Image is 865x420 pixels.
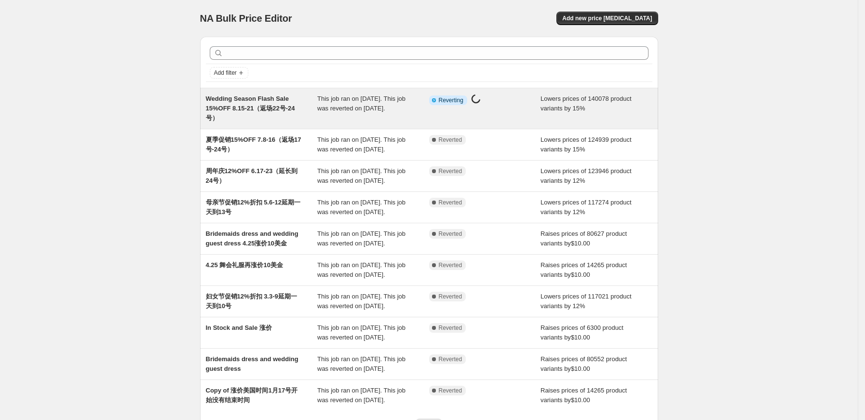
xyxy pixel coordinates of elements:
[200,13,292,24] span: NA Bulk Price Editor
[541,261,627,278] span: Raises prices of 14265 product variants by
[317,355,405,372] span: This job ran on [DATE]. This job was reverted on [DATE].
[439,230,462,238] span: Reverted
[214,69,237,77] span: Add filter
[206,136,301,153] span: 夏季促销15%OFF 7.8-16（返场17号-24号）
[439,261,462,269] span: Reverted
[210,67,248,79] button: Add filter
[439,293,462,300] span: Reverted
[206,167,298,184] span: 周年庆12%OFF 6.17-23（延长到24号）
[206,95,295,122] span: Wedding Season Flash Sale 15%OFF 8.15-21（返场22号-24号）
[571,240,590,247] span: $10.00
[556,12,658,25] button: Add new price [MEDICAL_DATA]
[317,230,405,247] span: This job ran on [DATE]. This job was reverted on [DATE].
[317,167,405,184] span: This job ran on [DATE]. This job was reverted on [DATE].
[206,324,272,331] span: In Stock and Sale 涨价
[541,355,627,372] span: Raises prices of 80552 product variants by
[439,324,462,332] span: Reverted
[206,387,298,404] span: Copy of 涨价美国时间1月17号开始没有结束时间
[571,271,590,278] span: $10.00
[317,324,405,341] span: This job ran on [DATE]. This job was reverted on [DATE].
[206,261,283,269] span: 4.25 舞会礼服再涨价10美金
[571,396,590,404] span: $10.00
[541,167,632,184] span: Lowers prices of 123946 product variants by 12%
[571,334,590,341] span: $10.00
[317,387,405,404] span: This job ran on [DATE]. This job was reverted on [DATE].
[439,96,463,104] span: Reverting
[439,355,462,363] span: Reverted
[439,199,462,206] span: Reverted
[317,199,405,216] span: This job ran on [DATE]. This job was reverted on [DATE].
[439,136,462,144] span: Reverted
[439,167,462,175] span: Reverted
[541,293,632,310] span: Lowers prices of 117021 product variants by 12%
[206,293,297,310] span: 妇女节促销12%折扣 3.3-9延期一天到10号
[541,95,632,112] span: Lowers prices of 140078 product variants by 15%
[317,261,405,278] span: This job ran on [DATE]. This job was reverted on [DATE].
[571,365,590,372] span: $10.00
[317,293,405,310] span: This job ran on [DATE]. This job was reverted on [DATE].
[541,324,623,341] span: Raises prices of 6300 product variants by
[317,95,405,112] span: This job ran on [DATE]. This job was reverted on [DATE].
[206,355,298,372] span: Bridemaids dress and wedding guest dress
[439,387,462,394] span: Reverted
[206,199,301,216] span: 母亲节促销12%折扣 5.6-12延期一天到13号
[541,199,632,216] span: Lowers prices of 117274 product variants by 12%
[541,387,627,404] span: Raises prices of 14265 product variants by
[562,14,652,22] span: Add new price [MEDICAL_DATA]
[541,230,627,247] span: Raises prices of 80627 product variants by
[541,136,632,153] span: Lowers prices of 124939 product variants by 15%
[317,136,405,153] span: This job ran on [DATE]. This job was reverted on [DATE].
[206,230,298,247] span: Bridemaids dress and wedding guest dress 4.25涨价10美金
